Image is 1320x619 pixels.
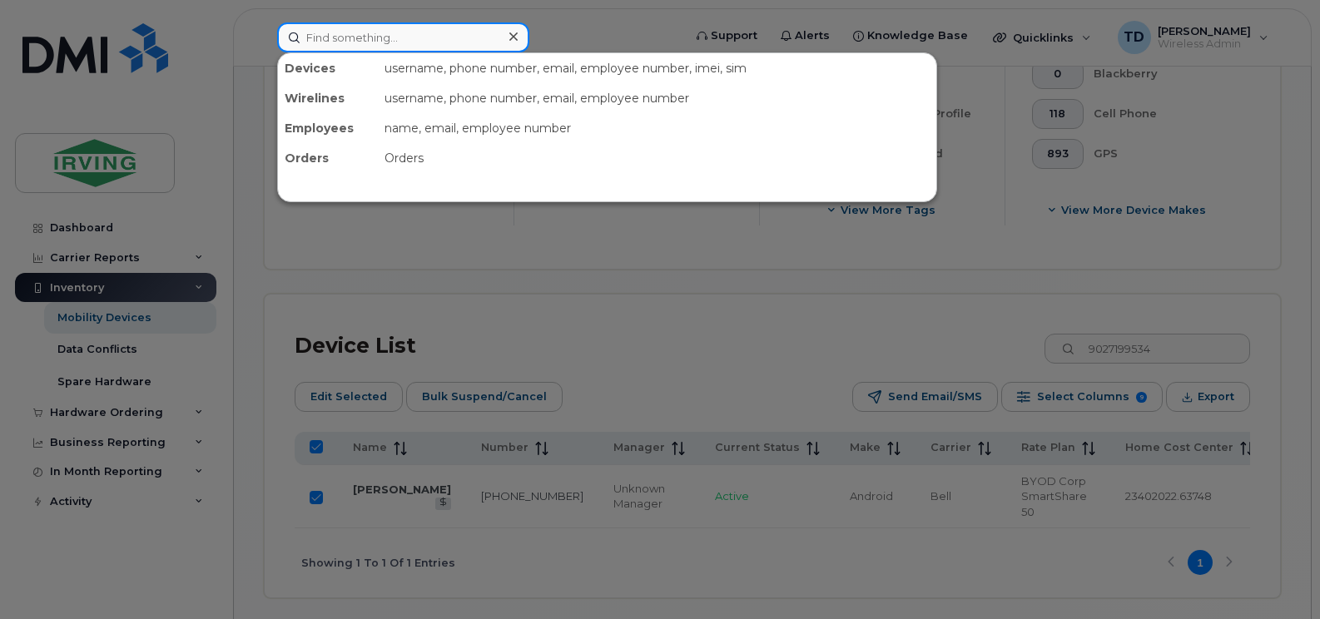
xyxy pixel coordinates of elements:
input: Find something... [277,22,529,52]
div: name, email, employee number [378,113,936,143]
div: username, phone number, email, employee number [378,83,936,113]
div: Orders [378,143,936,173]
div: Employees [278,113,378,143]
div: username, phone number, email, employee number, imei, sim [378,53,936,83]
div: Wirelines [278,83,378,113]
div: Orders [278,143,378,173]
div: Devices [278,53,378,83]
